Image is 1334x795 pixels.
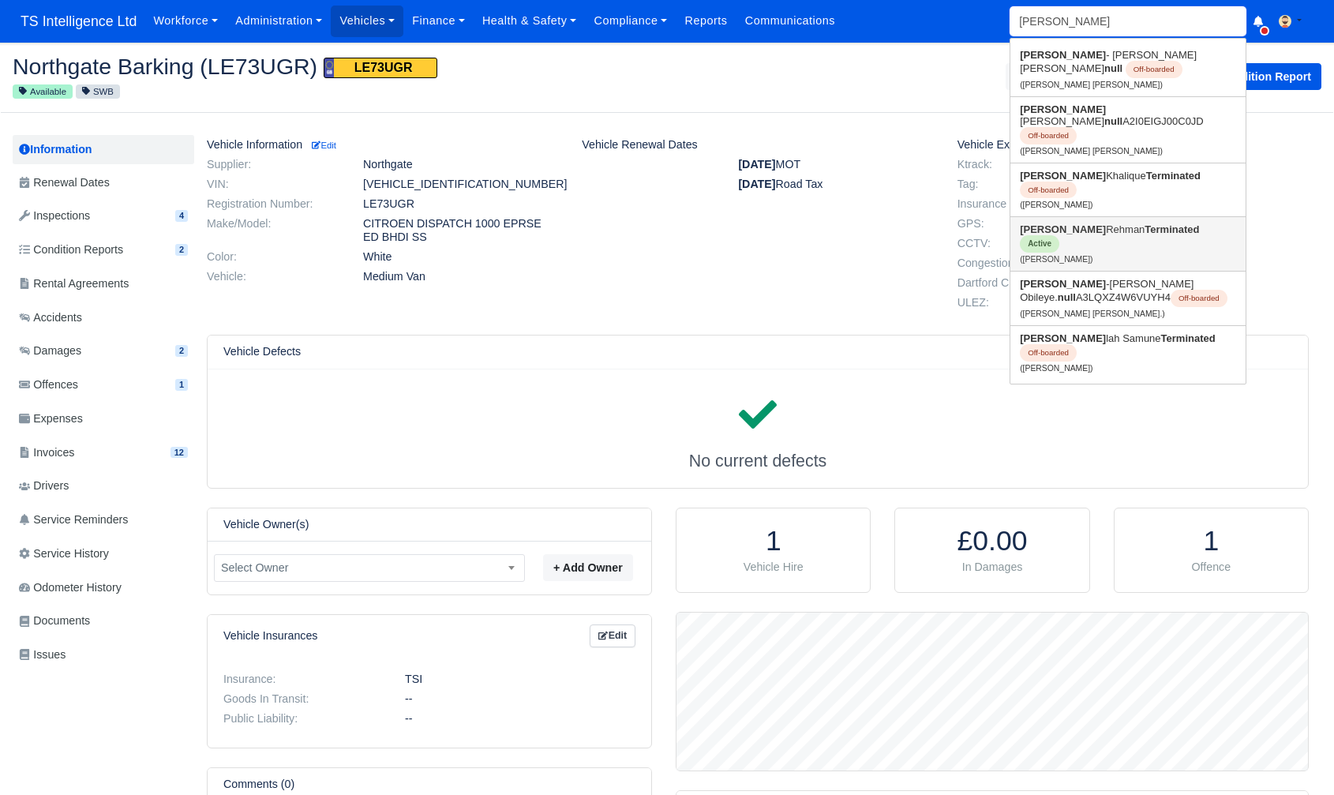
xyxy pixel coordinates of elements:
[324,58,437,78] span: LE73UGR
[19,309,82,327] span: Accidents
[13,336,194,366] a: Damages 2
[223,778,294,791] h6: Comments (0)
[13,135,194,164] a: Information
[1020,103,1106,115] strong: [PERSON_NAME]
[175,244,188,256] span: 2
[13,538,194,569] a: Service History
[1104,62,1122,74] strong: null
[13,606,194,636] a: Documents
[195,270,351,283] dt: Vehicle:
[946,237,1102,250] dt: CCTV:
[1010,272,1246,325] a: [PERSON_NAME]-[PERSON_NAME] Obileye.nullA3LQXZ4W6VUYH4Off-boarded ([PERSON_NAME] [PERSON_NAME].)
[962,561,1023,573] span: In Damages
[223,386,1292,472] div: No current defects
[223,345,301,358] h6: Vehicle Defects
[946,217,1102,231] dt: GPS:
[19,612,90,630] span: Documents
[1020,147,1163,156] small: ([PERSON_NAME] [PERSON_NAME])
[1020,255,1092,264] small: ([PERSON_NAME])
[543,554,633,581] button: + Add Owner
[312,141,336,150] small: Edit
[175,210,188,222] span: 4
[13,167,194,198] a: Renewal Dates
[1192,561,1231,573] span: Offence
[1010,97,1246,163] a: [PERSON_NAME][PERSON_NAME]nullA2I0EIGJ00C0JDOff-boarded ([PERSON_NAME] [PERSON_NAME])
[1171,290,1227,307] span: Off-boarded
[726,158,945,171] dd: MOT
[331,6,403,36] a: Vehicles
[13,201,194,231] a: Inspections 4
[19,174,110,192] span: Renewal Dates
[1020,278,1106,290] strong: [PERSON_NAME]
[911,524,1073,558] h1: £0.00
[227,6,331,36] a: Administration
[13,639,194,670] a: Issues
[76,84,120,99] small: SWB
[1130,524,1292,558] h1: 1
[585,6,676,36] a: Compliance
[393,692,647,706] dd: --
[946,197,1102,211] dt: Insurance GPS:
[946,158,1102,171] dt: Ktrack:
[19,545,109,563] span: Service History
[351,158,570,171] dd: Northgate
[195,178,351,191] dt: VIN:
[351,270,570,283] dd: Medium Van
[1010,326,1246,380] a: [PERSON_NAME]lah SamuneTerminated Off-boarded ([PERSON_NAME])
[223,629,317,643] h6: Vehicle Insurances
[19,579,122,597] span: Odometer History
[19,646,66,664] span: Issues
[1006,63,1078,90] button: Audit Log
[13,572,194,603] a: Odometer History
[1145,223,1199,235] strong: Terminated
[195,250,351,264] dt: Color:
[19,241,123,259] span: Condition Reports
[144,6,227,36] a: Workforce
[1020,309,1165,318] small: ([PERSON_NAME] [PERSON_NAME].)
[946,257,1102,270] dt: Congestion Charge:
[351,217,570,244] dd: CITROEN DISPATCH 1000 EPRSE ED BHDI SS
[309,138,336,151] a: Edit
[19,342,81,360] span: Damages
[13,6,144,37] a: TS Intelligence Ltd
[195,158,351,171] dt: Supplier:
[393,712,647,726] dd: --
[195,217,351,244] dt: Make/Model:
[1146,170,1201,182] strong: Terminated
[1020,127,1077,144] span: Off-boarded
[736,6,845,36] a: Communications
[744,561,804,573] span: Vehicle Hire
[1020,201,1092,209] small: ([PERSON_NAME])
[13,268,194,299] a: Rental Agreements
[393,673,647,686] dd: TSI
[13,234,194,265] a: Condition Reports 2
[13,403,194,434] a: Expenses
[1010,6,1246,36] input: Search...
[1020,364,1092,373] small: ([PERSON_NAME])
[738,178,775,190] strong: [DATE]
[676,6,736,36] a: Reports
[19,511,128,529] span: Service Reminders
[946,276,1102,290] dt: Dartford Charge:
[19,444,74,462] span: Invoices
[1020,235,1059,253] span: Active
[1020,344,1077,362] span: Off-boarded
[170,447,188,459] span: 12
[214,554,525,582] span: Select Owner
[1010,163,1246,217] a: [PERSON_NAME]KhaliqueTerminated Off-boarded ([PERSON_NAME])
[13,471,194,501] a: Drivers
[13,84,73,99] small: Available
[223,452,1292,472] h4: No current defects
[1183,63,1321,90] button: New Condition Report
[207,138,558,152] h6: Vehicle Information
[13,369,194,400] a: Offences 1
[223,518,309,531] h6: Vehicle Owner(s)
[19,376,78,394] span: Offences
[474,6,586,36] a: Health & Safety
[13,54,655,78] h2: Northgate Barking (LE73UGR)
[1161,332,1216,344] strong: Terminated
[1104,115,1122,127] strong: null
[13,437,194,468] a: Invoices 12
[957,138,1309,152] h6: Vehicle Extras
